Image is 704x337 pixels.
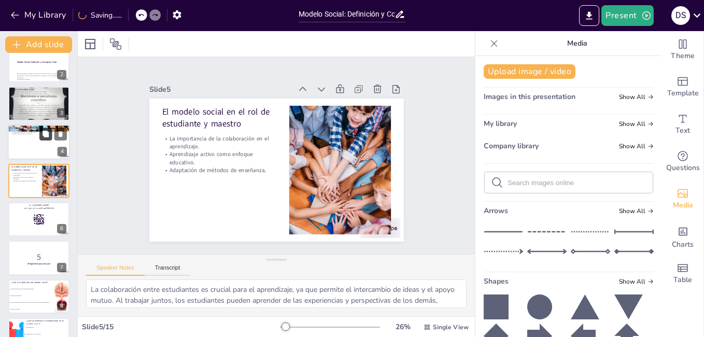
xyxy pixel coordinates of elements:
input: Insert title [299,7,395,22]
p: El modelo social en el rol de estudiante y maestro [11,165,39,171]
div: 7 [57,263,66,272]
span: Table [673,274,692,286]
span: Position [109,38,122,50]
div: Change the overall theme [662,31,703,68]
span: Theme [671,50,695,62]
p: Adaptación de métodos de enseñanza. [11,180,39,182]
p: Esta presentación explora el concepto de modelo social, sus características, su aplicación en el ... [17,73,63,78]
span: La competitividad. [25,327,69,328]
div: 2 [8,48,69,82]
div: 4 [58,147,67,157]
div: 6 [8,202,69,236]
span: Un método de enseñanza. [10,295,53,296]
span: La equidad en el acceso a recursos. [25,333,69,334]
p: El modelo social se centra en las interacciones sociales. [11,91,66,93]
div: 7 [8,241,69,275]
p: El modelo social en el rol de estudiante y maestro [170,83,287,130]
div: 2 [57,70,66,79]
p: Aprendizaje activo como enfoque educativo. [11,176,39,180]
input: Search images online [508,179,646,187]
div: Saving...... [78,10,122,20]
div: Add ready made slides [662,68,703,106]
p: ¿Qué característica es fundamental en un modelo social? [26,319,66,325]
span: Images in this presentation [484,92,575,102]
p: La importancia del desarrollo social en la educación. [11,95,66,97]
button: Speaker Notes [86,264,145,276]
span: Un enfoque que describe cómo las interacciones sociales influyen en el comportamiento. [10,302,53,303]
p: Generated with [URL] [17,78,63,80]
div: Add images, graphics, shapes or video [662,180,703,218]
div: 8 [57,301,66,311]
span: Show all [619,120,654,128]
span: Shapes [484,276,509,286]
button: My Library [8,7,71,23]
span: Una teoría económica. [10,308,53,310]
span: Show all [619,93,654,101]
button: D S [671,5,690,26]
span: Charts [672,239,694,250]
div: Add charts and graphs [662,218,703,255]
button: Upload image / video [484,64,575,79]
p: 5 [11,251,66,263]
button: Export to PowerPoint [579,5,599,26]
div: D S [671,6,690,25]
button: Add slide [5,36,72,53]
p: Interdependencia social como elemento clave. [11,129,67,131]
p: Go to [11,204,66,207]
button: Duplicate Slide [39,128,52,141]
span: Media [673,200,693,211]
p: Diversidad cultural en el modelo social. [11,131,67,133]
span: Single View [433,323,469,331]
strong: Modelo Social: Definición y Conceptos Clave [17,61,57,63]
span: Template [667,88,699,99]
textarea: La colaboración entre estudiantes es crucial para el aprendizaje, ya que permite el intercambio d... [86,279,467,308]
p: Características del modelo social [11,127,67,130]
p: ¿Qué es el modelo social? [11,88,66,91]
p: La importancia de la colaboración en el aprendizaje. [11,172,39,176]
div: Slide 5 [165,59,306,99]
div: Add text boxes [662,106,703,143]
p: ¿Cuál es la definición de modelo social? [11,281,51,284]
span: Show all [619,143,654,150]
span: Questions [666,162,700,174]
div: 5 [8,164,69,198]
span: Show all [619,207,654,215]
span: Show all [619,278,654,285]
button: Transcript [145,264,191,276]
p: Equidad en el acceso a recursos. [11,133,67,135]
div: Get real-time input from your audience [662,143,703,180]
button: Delete Slide [54,128,67,141]
p: Aprendizaje activo como enfoque educativo. [162,127,277,166]
div: Add a table [662,255,703,292]
button: Present [601,5,653,26]
strong: [DOMAIN_NAME] [34,204,49,206]
div: 4 [8,124,70,160]
div: 3 [57,108,66,118]
span: Company library [484,141,539,151]
p: and login with code [11,207,66,210]
div: 8 [8,279,69,314]
p: El contexto social influye en el comportamiento humano. [11,93,66,95]
div: 5 [57,186,66,195]
span: Text [675,125,690,136]
div: Layout [82,36,98,52]
div: 26 % [390,322,415,332]
div: Slide 5 / 15 [82,322,280,332]
span: My library [484,119,517,129]
span: Un enfoque que describe el comportamiento humano. [10,288,53,289]
div: 6 [57,224,66,233]
p: Adaptación de métodos de enseñanza. [161,142,274,174]
strong: ¡Prepárense para el quiz! [27,262,50,265]
p: La importancia de la colaboración en el aprendizaje. [165,111,280,150]
div: 3 [8,87,69,121]
p: Media [502,31,652,56]
span: Arrows [484,206,508,216]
